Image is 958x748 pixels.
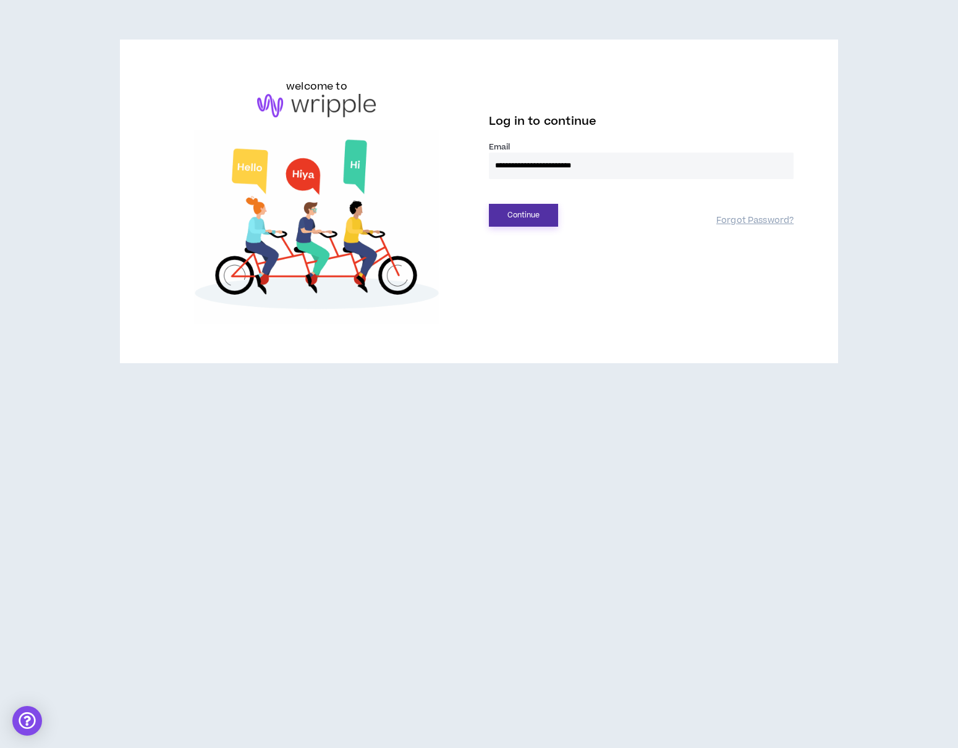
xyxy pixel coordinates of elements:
[489,114,596,129] span: Log in to continue
[286,79,347,94] h6: welcome to
[716,215,794,227] a: Forgot Password?
[489,141,794,153] label: Email
[164,130,469,324] img: Welcome to Wripple
[12,706,42,736] div: Open Intercom Messenger
[489,204,558,227] button: Continue
[257,94,376,117] img: logo-brand.png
